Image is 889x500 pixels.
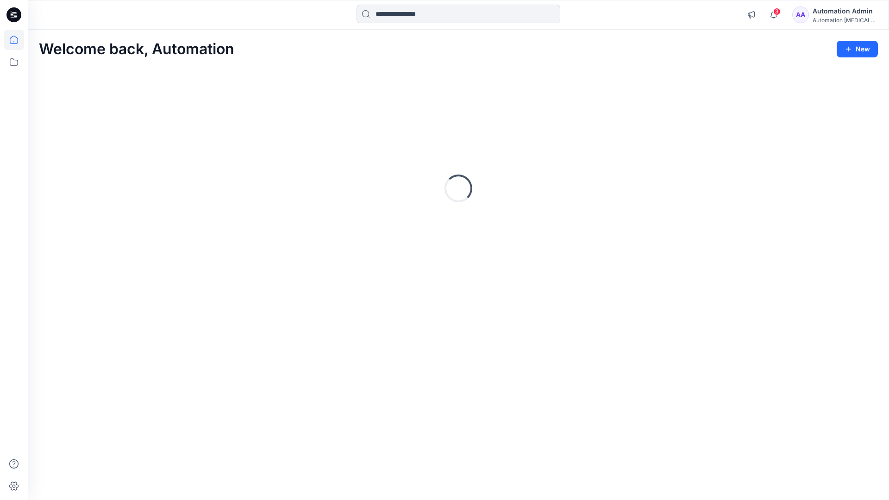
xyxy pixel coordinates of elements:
[39,41,234,58] h2: Welcome back, Automation
[813,17,877,24] div: Automation [MEDICAL_DATA]...
[792,6,809,23] div: AA
[773,8,781,15] span: 3
[837,41,878,57] button: New
[813,6,877,17] div: Automation Admin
